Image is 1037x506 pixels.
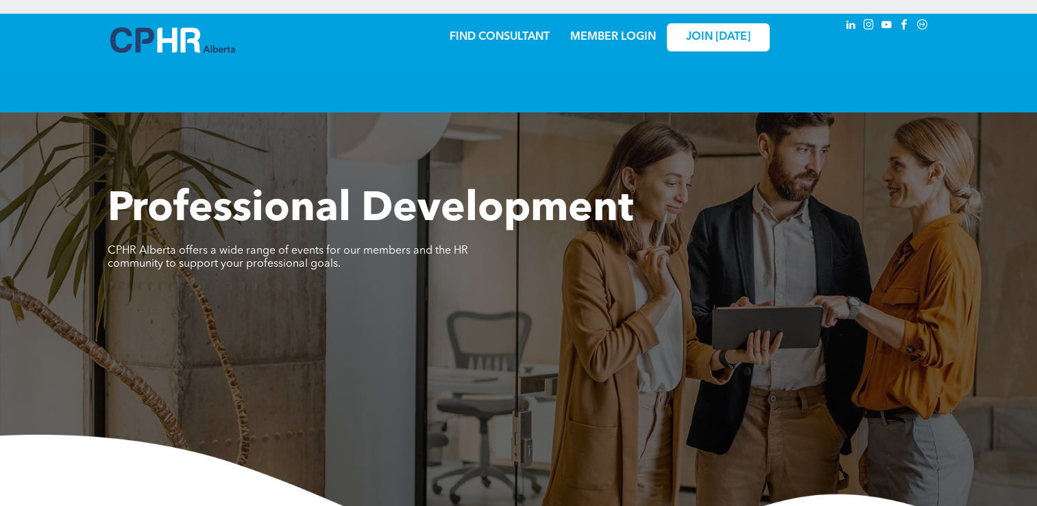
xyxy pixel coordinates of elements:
[686,31,751,44] span: JOIN [DATE]
[862,17,877,36] a: instagram
[879,17,894,36] a: youtube
[570,32,656,43] a: MEMBER LOGIN
[108,245,468,269] span: CPHR Alberta offers a wide range of events for our members and the HR community to support your p...
[110,27,235,53] img: A blue and white logo for cp alberta
[667,23,770,51] a: JOIN [DATE]
[450,32,550,43] a: FIND CONSULTANT
[897,17,912,36] a: facebook
[108,189,633,230] span: Professional Development
[844,17,859,36] a: linkedin
[915,17,930,36] a: Social network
